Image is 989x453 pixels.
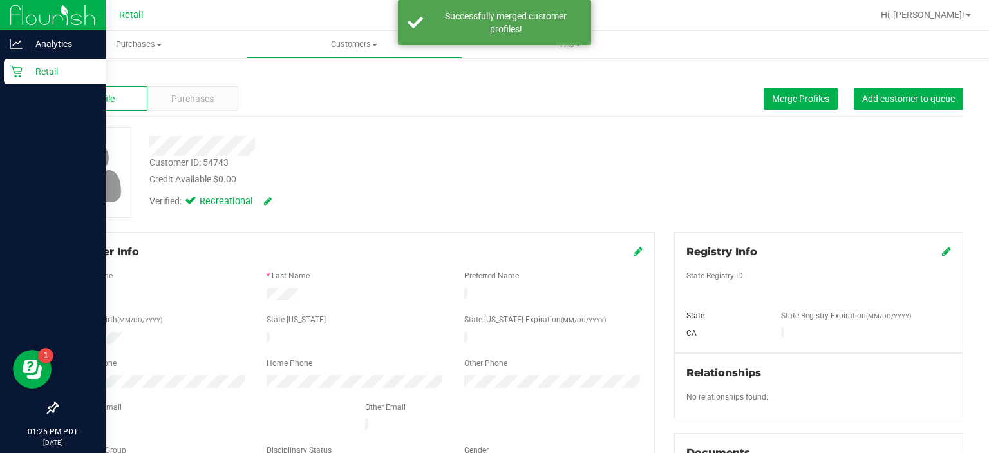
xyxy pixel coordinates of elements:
div: Verified: [149,195,272,209]
span: Hi, [PERSON_NAME]! [881,10,965,20]
label: Preferred Name [464,270,519,282]
label: Last Name [272,270,310,282]
span: Relationships [686,367,761,379]
div: Successfully merged customer profiles! [430,10,581,35]
label: State Registry Expiration [781,310,911,322]
a: Customers [247,31,462,58]
span: Add customer to queue [862,93,955,104]
span: $0.00 [213,174,236,184]
p: Retail [23,64,100,79]
div: Customer ID: 54743 [149,156,229,169]
iframe: Resource center unread badge [38,348,53,363]
label: State [US_STATE] Expiration [464,314,606,325]
span: Retail [119,10,144,21]
button: Add customer to queue [854,88,963,110]
label: Home Phone [267,358,312,369]
p: 01:25 PM PDT [6,426,100,438]
span: Customers [247,39,462,50]
button: Merge Profiles [764,88,838,110]
p: [DATE] [6,438,100,447]
span: (MM/DD/YYYY) [561,316,606,323]
label: State [US_STATE] [267,314,326,325]
div: CA [677,327,771,339]
span: Registry Info [686,246,757,258]
inline-svg: Analytics [10,37,23,50]
label: Date of Birth [74,314,162,325]
label: Other Email [365,401,406,413]
div: Credit Available: [149,173,593,186]
span: Purchases [31,39,247,50]
div: State [677,310,771,322]
span: (MM/DD/YYYY) [866,313,911,320]
a: Purchases [31,31,247,58]
p: Analytics [23,36,100,52]
span: Recreational [200,195,251,209]
span: (MM/DD/YYYY) [117,316,162,323]
span: Purchases [171,92,214,106]
label: No relationships found. [686,391,768,403]
span: Merge Profiles [772,93,829,104]
iframe: Resource center [13,350,52,389]
label: State Registry ID [686,270,743,282]
inline-svg: Retail [10,65,23,78]
label: Other Phone [464,358,507,369]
